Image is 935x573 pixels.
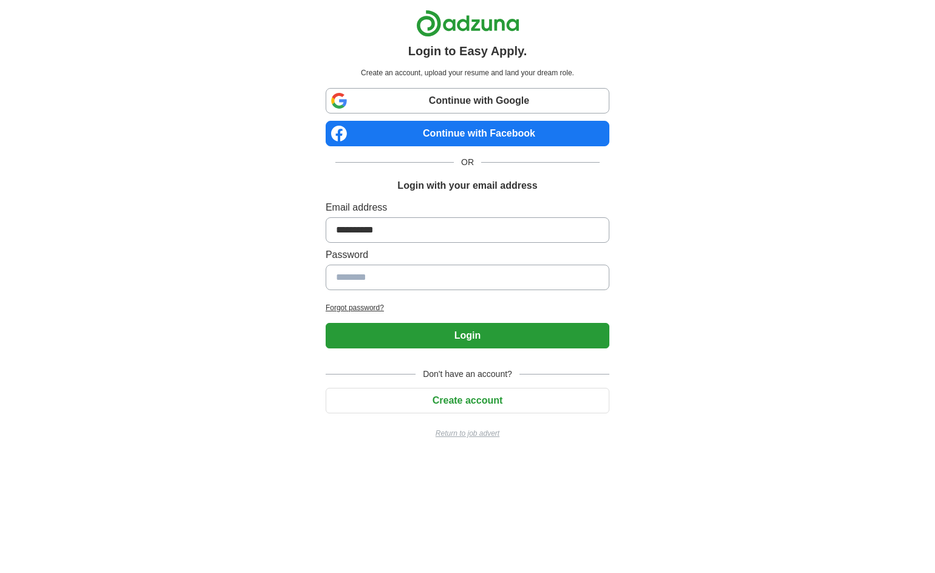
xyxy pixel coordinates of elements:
a: Continue with Facebook [326,121,609,146]
a: Create account [326,395,609,405]
a: Continue with Google [326,88,609,114]
img: Adzuna logo [416,10,519,37]
h1: Login to Easy Apply. [408,42,527,60]
a: Forgot password? [326,302,609,313]
label: Password [326,248,609,262]
button: Login [326,323,609,348]
a: Return to job advert [326,428,609,439]
span: Don't have an account? [416,368,519,381]
label: Email address [326,200,609,215]
button: Create account [326,388,609,413]
p: Create an account, upload your resume and land your dream role. [328,67,607,78]
h1: Login with your email address [397,178,537,193]
span: OR [454,156,481,169]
